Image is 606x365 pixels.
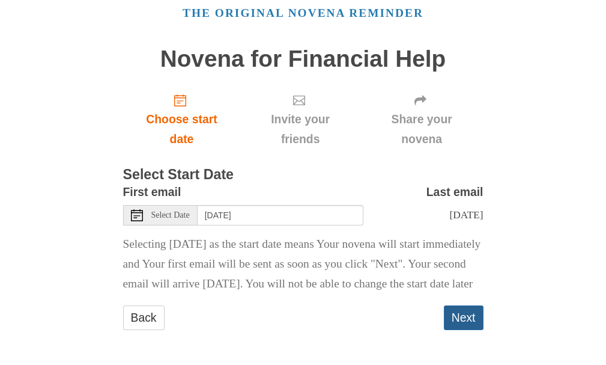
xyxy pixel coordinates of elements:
[360,84,483,155] div: Click "Next" to confirm your start date first.
[426,182,483,202] label: Last email
[151,211,190,219] span: Select Date
[123,182,181,202] label: First email
[240,84,360,155] div: Click "Next" to confirm your start date first.
[198,205,363,225] input: Use the arrow keys to pick a date
[372,109,471,149] span: Share your novena
[123,46,483,72] h1: Novena for Financial Help
[183,7,423,19] a: The original novena reminder
[123,235,483,294] p: Selecting [DATE] as the start date means Your novena will start immediately and Your first email ...
[123,305,165,330] a: Back
[449,209,483,221] span: [DATE]
[252,109,348,149] span: Invite your friends
[123,167,483,183] h3: Select Start Date
[444,305,483,330] button: Next
[123,84,241,155] a: Choose start date
[135,109,229,149] span: Choose start date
